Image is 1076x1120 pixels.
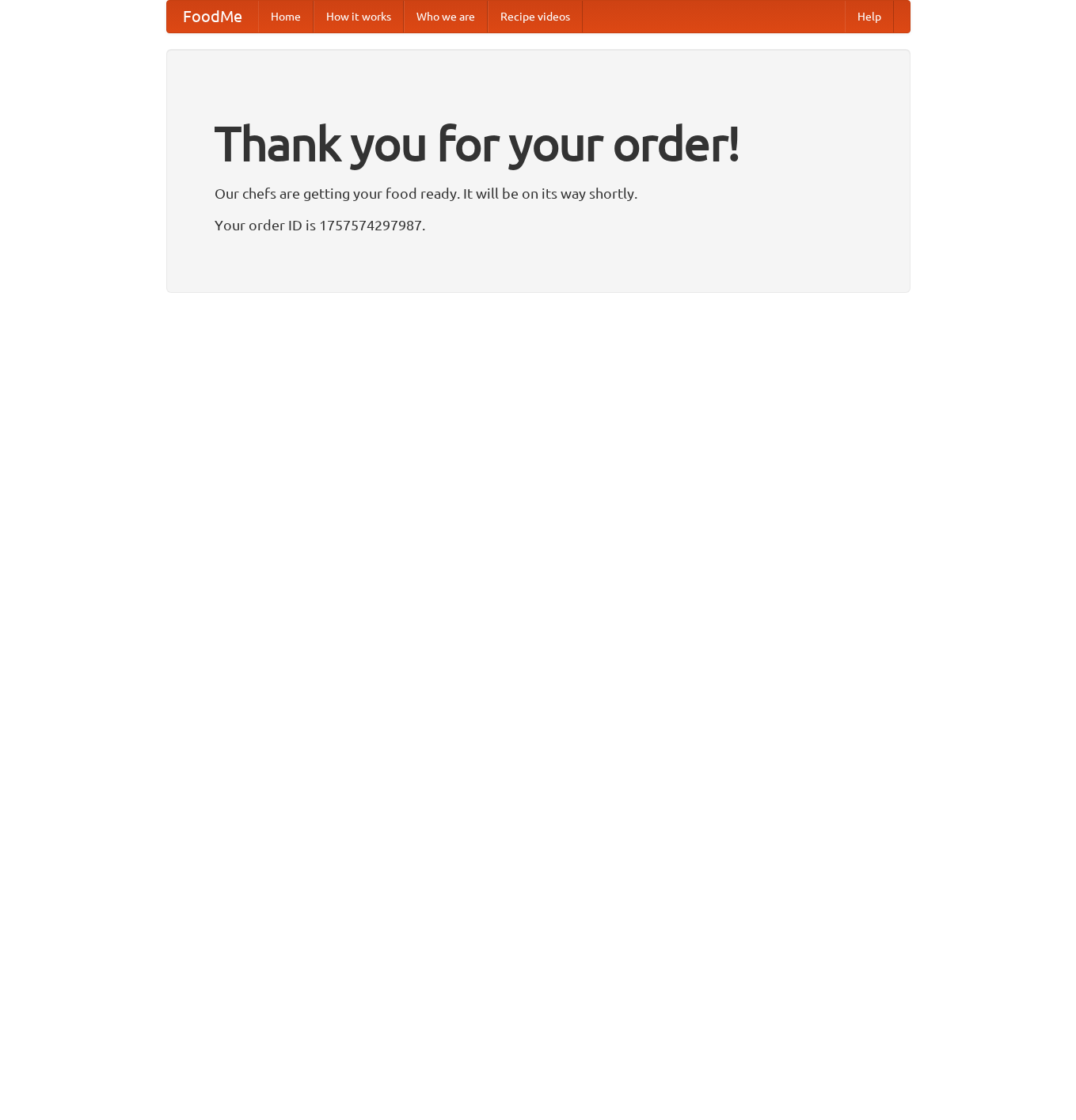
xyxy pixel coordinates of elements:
p: Our chefs are getting your food ready. It will be on its way shortly. [215,181,862,205]
a: FoodMe [167,1,258,32]
a: Home [258,1,314,32]
a: Help [845,1,894,32]
h1: Thank you for your order! [215,105,862,181]
a: Who we are [404,1,488,32]
a: Recipe videos [488,1,583,32]
p: Your order ID is 1757574297987. [215,213,862,237]
a: How it works [314,1,404,32]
